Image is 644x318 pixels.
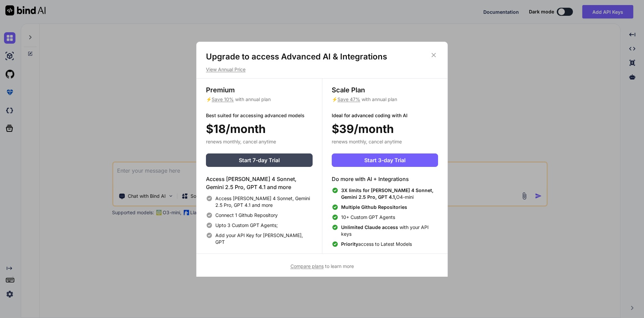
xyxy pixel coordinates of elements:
span: to learn more [290,263,354,269]
span: Upto 3 Custom GPT Agents; [215,222,278,229]
span: $39/month [332,120,394,137]
span: Priority [341,241,358,247]
span: Unlimited Claude access [341,224,399,230]
span: Add your API Key for [PERSON_NAME], GPT [215,232,313,245]
span: access to Latest Models [341,241,412,247]
button: Start 7-day Trial [206,153,313,167]
p: Best suited for accessing advanced models [206,112,313,119]
p: ⚡ with annual plan [206,96,313,103]
span: renews monthly, cancel anytime [332,139,402,144]
span: with your API keys [341,224,438,237]
span: 10+ Custom GPT Agents [341,214,395,221]
span: Start 3-day Trial [364,156,406,164]
span: Start 7-day Trial [239,156,280,164]
p: View Annual Price [206,66,438,73]
span: Save 47% [337,96,360,102]
span: Access [PERSON_NAME] 4 Sonnet, Gemini 2.5 Pro, GPT 4.1 and more [215,195,313,209]
p: ⚡ with annual plan [332,96,438,103]
h3: Premium [206,85,313,95]
h4: Do more with AI + Integrations [332,175,438,183]
span: Multiple Github Repositories [341,204,407,210]
p: Ideal for advanced coding with AI [332,112,438,119]
span: O4-mini [341,187,438,200]
h3: Scale Plan [332,85,438,95]
h1: Upgrade to access Advanced AI & Integrations [206,51,438,62]
button: Start 3-day Trial [332,153,438,167]
span: Compare plans [290,263,324,269]
span: Save 10% [212,96,234,102]
span: 3X limits for [PERSON_NAME] 4 Sonnet, Gemini 2.5 Pro, GPT 4.1, [341,187,433,200]
span: renews monthly, cancel anytime [206,139,276,144]
span: $18/month [206,120,266,137]
h4: Access [PERSON_NAME] 4 Sonnet, Gemini 2.5 Pro, GPT 4.1 and more [206,175,313,191]
span: Connect 1 Github Repository [215,212,278,219]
